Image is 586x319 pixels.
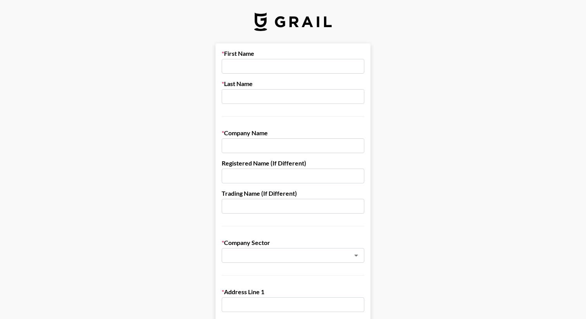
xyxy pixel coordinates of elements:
button: Open [351,250,362,261]
label: Company Sector [222,239,364,247]
label: Company Name [222,129,364,137]
label: Registered Name (If Different) [222,159,364,167]
label: Last Name [222,80,364,88]
img: Grail Talent Logo [254,12,332,31]
label: First Name [222,50,364,57]
label: Address Line 1 [222,288,364,296]
label: Trading Name (If Different) [222,190,364,197]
